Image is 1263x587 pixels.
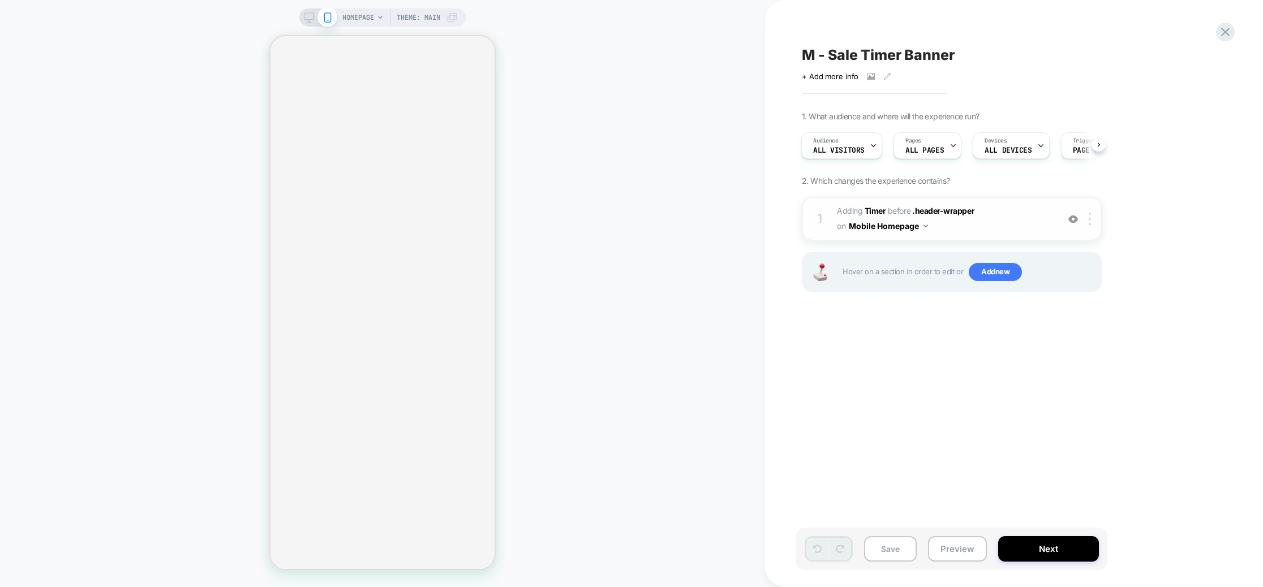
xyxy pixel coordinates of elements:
[1073,137,1095,145] span: Trigger
[928,536,987,562] button: Preview
[888,206,910,215] span: BEFORE
[865,206,886,215] b: Timer
[923,225,928,227] img: down arrow
[1068,214,1078,224] img: crossed eye
[809,264,831,281] img: Joystick
[802,72,858,81] span: + Add more info
[998,536,1099,562] button: Next
[837,219,845,233] span: on
[864,536,917,562] button: Save
[397,8,440,27] span: Theme: MAIN
[802,176,950,185] span: 2. Which changes the experience contains?
[342,8,374,27] span: HOMEPAGE
[802,111,979,121] span: 1. What audience and where will the experience run?
[905,146,944,154] span: ALL PAGES
[1089,213,1091,225] img: close
[813,146,865,154] span: All Visitors
[814,208,826,230] div: 1
[813,137,839,145] span: Audience
[802,46,955,63] span: M - Sale Timer Banner
[969,263,1022,281] span: Add new
[905,137,921,145] span: Pages
[849,218,928,234] button: Mobile Homepage
[985,137,1007,145] span: Devices
[1073,146,1111,154] span: Page Load
[843,263,1095,281] span: Hover on a section in order to edit or
[837,206,886,215] span: Adding
[985,146,1032,154] span: ALL DEVICES
[912,206,974,215] span: .header-wrapper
